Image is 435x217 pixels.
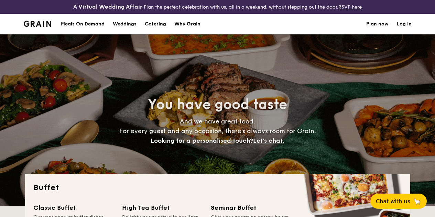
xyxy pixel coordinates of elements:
div: Why Grain [174,14,200,34]
div: Plan the perfect celebration with us, all in a weekend, without stepping out the door. [73,3,362,11]
div: Weddings [113,14,137,34]
h1: Catering [145,14,166,34]
a: Catering [141,14,170,34]
a: RSVP here [338,4,362,10]
div: Meals On Demand [61,14,105,34]
a: Weddings [109,14,141,34]
h2: Buffet [33,182,402,193]
span: Let's chat. [253,137,284,144]
h4: A Virtual Wedding Affair [73,3,142,11]
span: 🦙 [413,197,421,205]
a: Why Grain [170,14,205,34]
a: Logotype [24,21,52,27]
div: Classic Buffet [33,203,114,213]
img: Grain [24,21,52,27]
a: Log in [397,14,412,34]
div: High Tea Buffet [122,203,203,213]
button: Chat with us🦙 [370,194,427,209]
div: Seminar Buffet [211,203,291,213]
a: Meals On Demand [57,14,109,34]
a: Plan now [366,14,389,34]
span: Chat with us [376,198,410,205]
